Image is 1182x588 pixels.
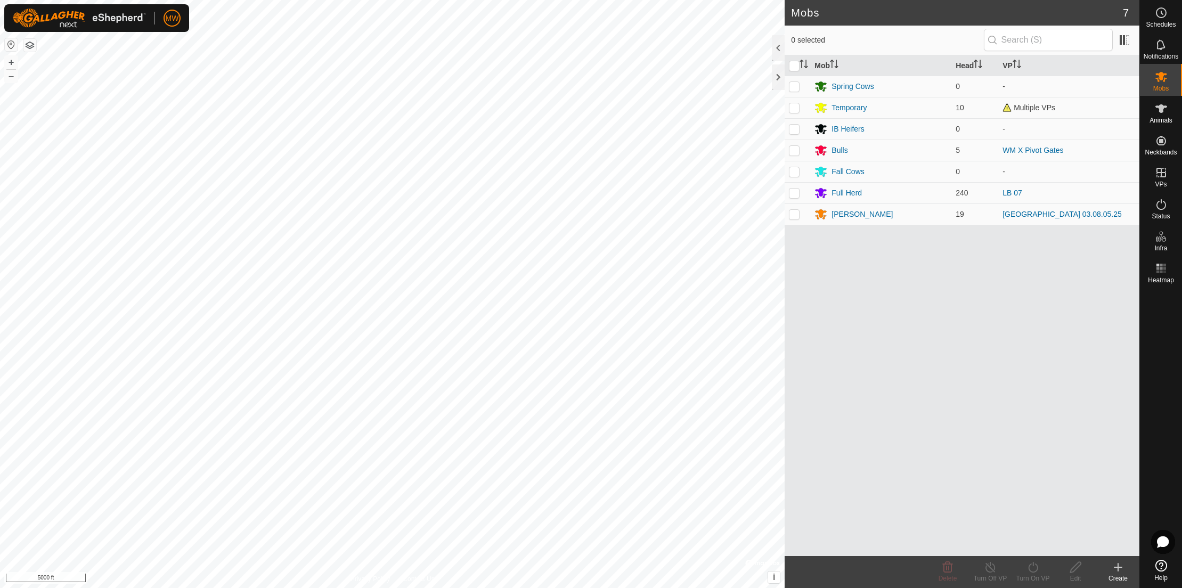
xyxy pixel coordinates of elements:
[956,210,964,218] span: 19
[5,70,18,83] button: –
[998,76,1139,97] td: -
[1144,53,1178,60] span: Notifications
[939,575,957,582] span: Delete
[166,13,179,24] span: MW
[1002,103,1055,112] span: Multiple VPs
[951,55,998,76] th: Head
[350,574,390,584] a: Privacy Policy
[832,102,867,113] div: Temporary
[1002,146,1063,154] a: WM X Pivot Gates
[1150,117,1172,124] span: Animals
[830,61,838,70] p-sorticon: Activate to sort
[1152,213,1170,219] span: Status
[773,573,775,582] span: i
[956,125,960,133] span: 0
[998,118,1139,140] td: -
[832,145,847,156] div: Bulls
[791,6,1123,19] h2: Mobs
[1154,245,1167,251] span: Infra
[1145,149,1177,156] span: Neckbands
[791,35,983,46] span: 0 selected
[956,189,968,197] span: 240
[1148,277,1174,283] span: Heatmap
[23,39,36,52] button: Map Layers
[832,81,874,92] div: Spring Cows
[810,55,951,76] th: Mob
[1097,574,1139,583] div: Create
[969,574,1012,583] div: Turn Off VP
[956,167,960,176] span: 0
[956,82,960,91] span: 0
[768,571,780,583] button: i
[832,124,864,135] div: IB Heifers
[403,574,434,584] a: Contact Us
[956,103,964,112] span: 10
[1013,61,1021,70] p-sorticon: Activate to sort
[1154,575,1168,581] span: Help
[974,61,982,70] p-sorticon: Activate to sort
[1054,574,1097,583] div: Edit
[1146,21,1176,28] span: Schedules
[984,29,1113,51] input: Search (S)
[800,61,808,70] p-sorticon: Activate to sort
[832,209,893,220] div: [PERSON_NAME]
[1123,5,1129,21] span: 7
[5,56,18,69] button: +
[1153,85,1169,92] span: Mobs
[1002,210,1122,218] a: [GEOGRAPHIC_DATA] 03.08.05.25
[998,161,1139,182] td: -
[13,9,146,28] img: Gallagher Logo
[956,146,960,154] span: 5
[832,187,862,199] div: Full Herd
[832,166,864,177] div: Fall Cows
[1012,574,1054,583] div: Turn On VP
[998,55,1139,76] th: VP
[5,38,18,51] button: Reset Map
[1140,556,1182,585] a: Help
[1155,181,1167,187] span: VPs
[1002,189,1022,197] a: LB 07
